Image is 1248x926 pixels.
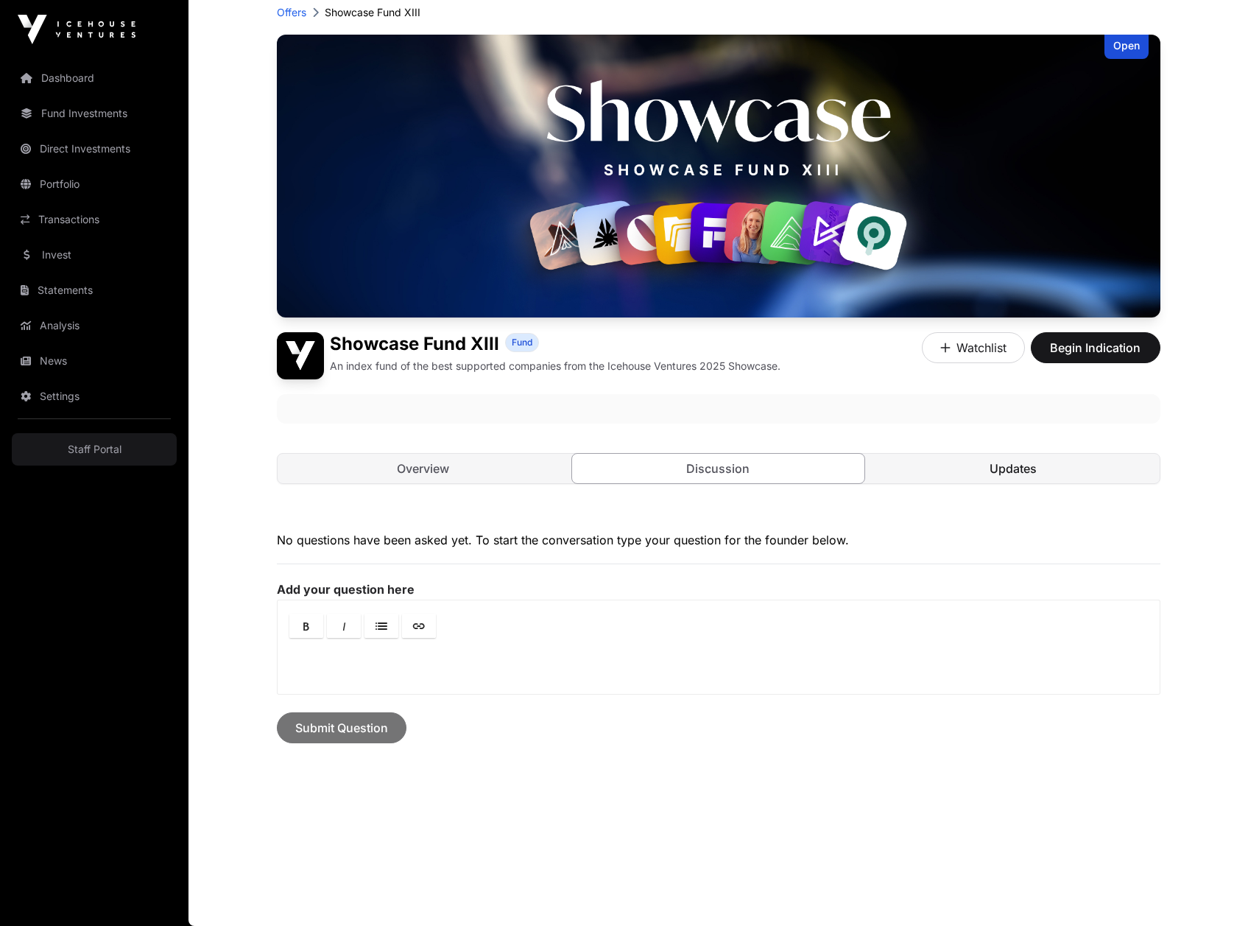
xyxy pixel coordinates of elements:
[12,97,177,130] a: Fund Investments
[18,15,135,44] img: Icehouse Ventures Logo
[330,332,499,356] h1: Showcase Fund XIII
[12,433,177,466] a: Staff Portal
[277,5,306,20] a: Offers
[571,453,865,484] a: Discussion
[12,274,177,306] a: Statements
[277,582,1160,597] label: Add your question here
[12,203,177,236] a: Transactions
[12,309,177,342] a: Analysis
[364,614,398,638] a: Lists
[278,454,570,483] a: Overview
[922,332,1025,363] button: Watchlist
[512,337,532,348] span: Fund
[277,332,324,379] img: Showcase Fund XIII
[278,454,1160,483] nav: Tabs
[12,168,177,200] a: Portfolio
[12,380,177,413] a: Settings
[12,62,177,94] a: Dashboard
[277,531,1160,549] p: No questions have been asked yet. To start the conversation type your question for the founder be...
[1049,339,1142,357] span: Begin Indication
[277,35,1160,318] img: Showcase Fund XIII
[1104,35,1149,59] div: Open
[1031,347,1160,362] a: Begin Indication
[402,614,436,638] a: Link
[327,614,361,638] a: Italic
[867,454,1160,483] a: Updates
[330,359,780,373] p: An index fund of the best supported companies from the Icehouse Ventures 2025 Showcase.
[1174,855,1248,926] iframe: Chat Widget
[12,133,177,165] a: Direct Investments
[1031,332,1160,363] button: Begin Indication
[289,614,323,638] a: Bold
[325,5,420,20] p: Showcase Fund XIII
[12,239,177,271] a: Invest
[12,345,177,377] a: News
